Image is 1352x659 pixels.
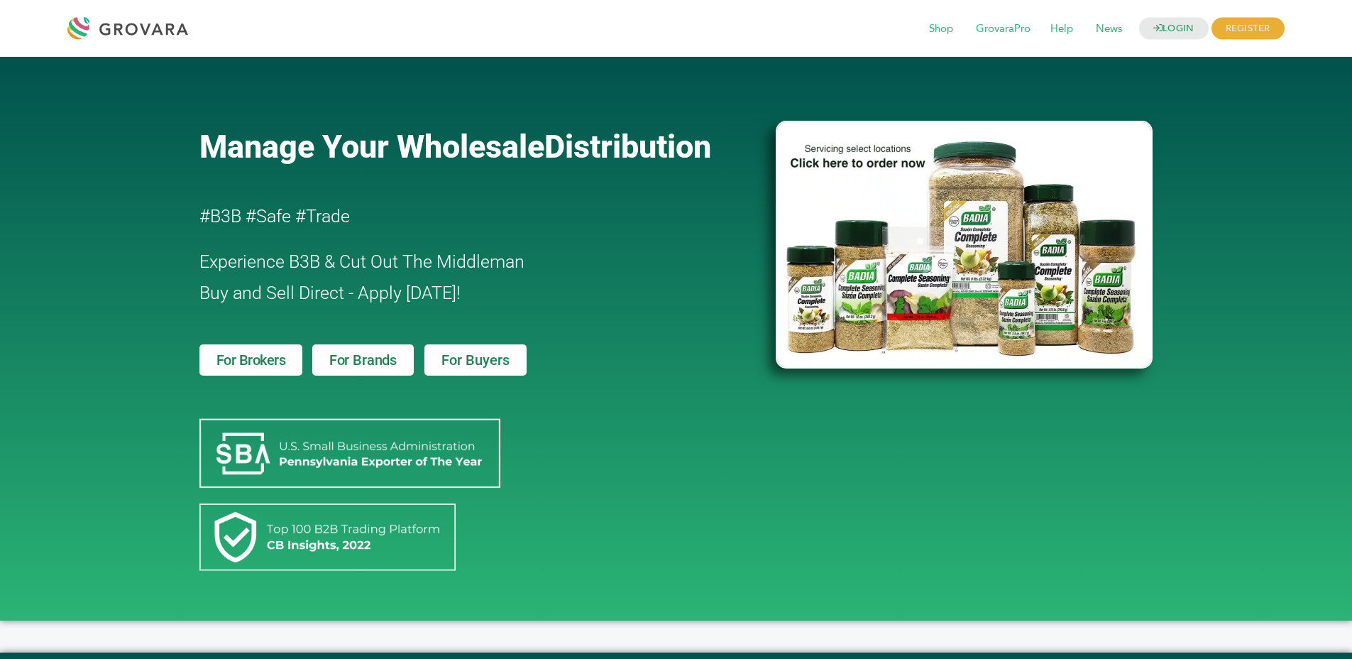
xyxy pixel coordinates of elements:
span: Buy and Sell Direct - Apply [DATE]! [199,283,461,303]
span: For Buyers [441,353,510,367]
span: For Brands [329,353,397,367]
h2: #B3B #Safe #Trade [199,201,695,232]
a: Help [1040,21,1083,37]
a: For Brands [312,344,414,376]
span: Experience B3B & Cut Out The Middleman [199,251,524,272]
span: REGISTER [1211,18,1285,40]
a: LOGIN [1139,18,1209,40]
span: Manage Your Wholesale [199,128,544,165]
a: GrovaraPro [966,21,1040,37]
span: For Brokers [216,353,286,367]
span: Shop [919,16,963,43]
a: Shop [919,21,963,37]
a: Manage Your WholesaleDistribution [199,128,753,165]
a: For Buyers [424,344,527,376]
span: Help [1040,16,1083,43]
span: GrovaraPro [966,16,1040,43]
a: News [1086,21,1132,37]
span: News [1086,16,1132,43]
a: For Brokers [199,344,303,376]
span: Distribution [544,128,711,165]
